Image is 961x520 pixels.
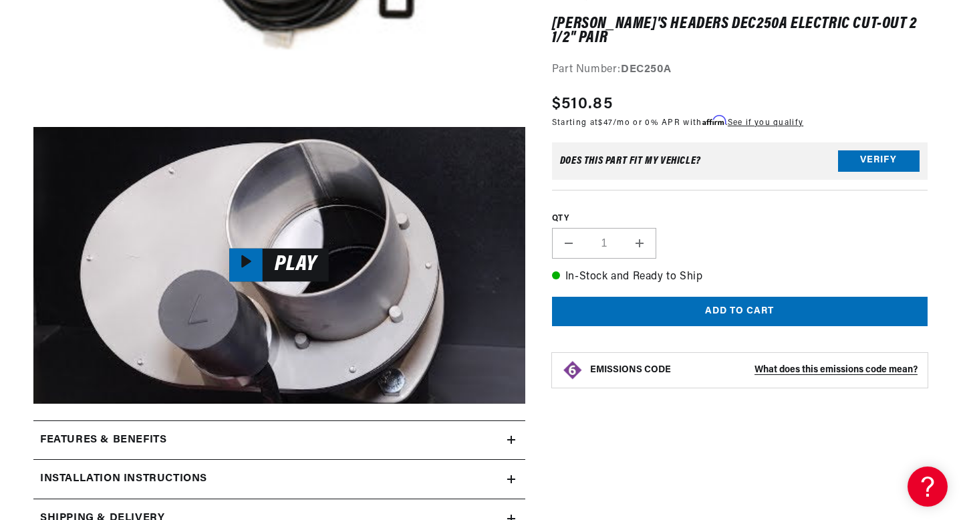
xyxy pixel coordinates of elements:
[33,127,525,404] button: Load video:
[33,460,525,499] summary: Installation instructions
[562,360,583,382] img: Emissions code
[40,471,207,488] h2: Installation instructions
[552,269,928,287] p: In-Stock and Ready to Ship
[552,213,928,225] label: QTY
[33,421,525,460] summary: Features & Benefits
[702,116,726,126] span: Affirm
[838,150,920,172] button: Verify
[552,92,613,116] span: $510.85
[33,127,525,404] img: hqdefault_36c4e90f-f20d-4b4a-a4c8-03c969ab7314.jpg
[560,156,701,166] div: Does This part fit My vehicle?
[621,64,671,75] strong: DEC250A
[598,119,613,127] span: $47
[552,116,803,129] p: Starting at /mo or 0% APR with .
[552,18,928,45] h1: [PERSON_NAME]'s Headers DEC250A Electric Cut-Out 2 1/2" Pair
[552,297,928,327] button: Add to cart
[40,432,166,449] h2: Features & Benefits
[728,119,803,127] a: See if you qualify - Learn more about Affirm Financing (opens in modal)
[552,61,928,79] div: Part Number:
[590,365,918,377] button: EMISSIONS CODEWhat does this emissions code mean?
[754,366,918,376] strong: What does this emissions code mean?
[590,366,671,376] strong: EMISSIONS CODE
[263,257,329,273] span: Play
